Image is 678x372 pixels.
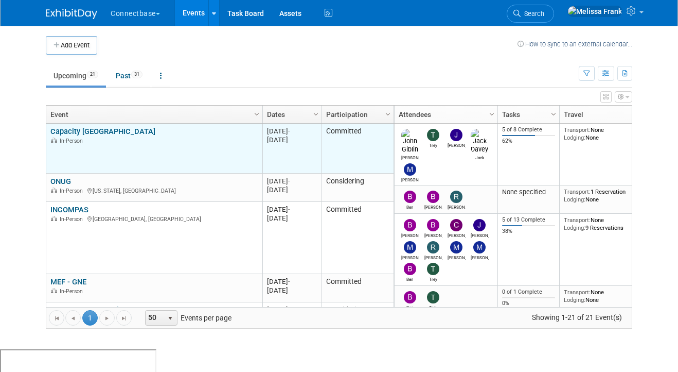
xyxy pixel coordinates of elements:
div: None specified [502,188,556,196]
a: Dates [267,106,315,123]
span: - [288,127,290,135]
span: - [288,206,290,213]
a: Search [507,5,554,23]
img: Brian Duffner [427,191,439,203]
span: select [166,314,174,323]
div: Mary Ann Rose [401,176,419,182]
a: Go to the last page [116,310,132,326]
img: In-Person Event [51,216,57,221]
img: Maria Sterck [473,241,486,253]
td: Considering [322,302,394,328]
a: MEF - GNE [50,277,86,286]
a: Event [50,106,256,123]
a: Past31 [108,66,150,86]
span: Go to the next page [103,314,111,323]
span: 31 [131,71,142,78]
img: Trey Willis [427,263,439,275]
span: 50 [146,311,163,325]
div: [DATE] [267,177,317,185]
img: Ben Edmond [404,191,416,203]
a: Column Settings [487,106,498,121]
span: Go to the first page [52,314,61,323]
img: In-Person Event [51,138,57,143]
img: RICHARD LEVINE [450,191,462,203]
div: RICHARD LEVINE [448,203,466,210]
img: John Reumann [473,219,486,231]
a: Go to the next page [99,310,115,326]
div: 1 Reservation None [564,188,638,203]
img: Jack Davey [471,129,489,154]
div: John Giblin [401,154,419,160]
img: Ben Edmond [404,263,416,275]
img: ExhibitDay [46,9,97,19]
div: John Reumann [471,231,489,238]
a: Column Settings [311,106,322,121]
a: Upcoming21 [46,66,106,86]
div: None None [564,289,638,303]
div: Ben Edmond [401,303,419,310]
div: Trey Willis [424,141,442,148]
div: Mary Ann Rose [401,253,419,260]
a: Column Settings [252,106,263,121]
span: Transport: [564,126,591,133]
div: Ben Edmond [401,203,419,210]
img: Mary Ann Rose [404,163,416,176]
div: Trey Willis [424,275,442,282]
div: Brian Duffner [424,203,442,210]
a: Tasks [502,106,552,123]
div: Trey Willis [424,303,442,310]
span: Column Settings [488,110,496,119]
div: [GEOGRAPHIC_DATA], [GEOGRAPHIC_DATA] [50,214,258,223]
span: Column Settings [253,110,261,119]
a: Attendees [399,106,491,123]
a: Capacity [GEOGRAPHIC_DATA] [50,127,155,136]
span: Column Settings [384,110,392,119]
div: Jack Davey [471,154,489,160]
td: Considering [322,174,394,202]
div: 0% [502,300,556,307]
span: Lodging: [564,224,585,231]
div: [DATE] [267,214,317,223]
span: Column Settings [312,110,320,119]
span: Events per page [132,310,242,326]
div: 0 of 1 Complete [502,289,556,296]
span: Search [521,10,544,18]
span: In-Person [60,288,86,295]
span: In-Person [60,216,86,223]
a: How to sync to an external calendar... [518,40,632,48]
div: [DATE] [267,306,317,314]
img: James Grant [450,129,462,141]
img: Roger Castillo [427,241,439,253]
img: Trey Willis [427,129,439,141]
span: Lodging: [564,296,585,303]
div: [DATE] [267,277,317,286]
a: Column Settings [383,106,394,121]
img: Brian Duffner [427,219,439,231]
img: Brian Maggiacomo [404,219,416,231]
span: Lodging: [564,134,585,141]
span: Showing 1-21 of 21 Event(s) [523,310,632,325]
div: [DATE] [267,205,317,214]
span: Go to the previous page [69,314,77,323]
span: - [288,306,290,314]
div: 5 of 13 Complete [502,216,556,224]
div: 5 of 8 Complete [502,126,556,133]
a: INCOMPAS [50,205,88,214]
div: None 9 Reservations [564,216,638,231]
span: - [288,278,290,285]
div: [DATE] [267,185,317,194]
div: [DATE] [267,286,317,295]
span: In-Person [60,138,86,144]
td: Committed [322,124,394,174]
div: 38% [502,228,556,235]
div: None None [564,126,638,141]
span: 21 [87,71,98,78]
div: Brian Maggiacomo [401,231,419,238]
button: Add Event [46,36,97,55]
a: Travel [564,106,635,123]
img: Trey Willis [427,291,439,303]
td: Committed [322,202,394,274]
a: Go to the first page [49,310,64,326]
div: [DATE] [267,127,317,136]
a: Column Settings [548,106,560,121]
